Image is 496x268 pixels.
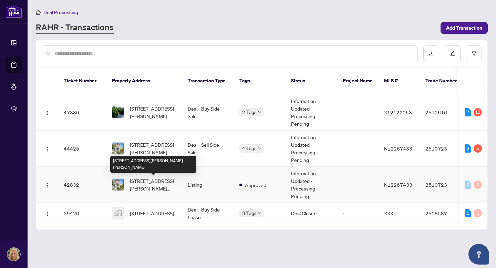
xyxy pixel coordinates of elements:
span: Deal Processing [43,9,78,16]
td: 39420 [58,203,106,224]
td: Deal Closed [286,203,337,224]
td: 2510723 [420,131,468,167]
td: 2508587 [420,203,468,224]
span: filter [472,51,476,56]
button: download [423,45,439,61]
span: X12122053 [384,109,412,115]
span: download [429,51,434,56]
td: 47830 [58,94,106,131]
div: [STREET_ADDRESS][PERSON_NAME][PERSON_NAME] [110,156,196,173]
img: thumbnail-img [112,207,124,219]
td: Deal - Buy Side Sale [182,94,234,131]
img: Logo [44,146,50,152]
img: Logo [44,211,50,217]
td: 2510723 [420,167,468,203]
th: Trade Number [420,68,468,94]
span: home [36,10,41,15]
span: [STREET_ADDRESS][PERSON_NAME][PERSON_NAME] [130,177,177,192]
div: 0 [474,209,482,217]
button: edit [445,45,461,61]
span: Approved [245,181,266,189]
img: thumbnail-img [112,143,124,154]
span: down [258,212,261,215]
span: 4 Tags [242,144,257,152]
img: Profile Icon [7,248,20,261]
th: Project Name [337,68,379,94]
span: 2 Tags [242,108,257,116]
td: Deal - Sell Side Sale [182,131,234,167]
div: 1 [465,209,471,217]
button: Logo [42,208,53,219]
th: Transaction Type [182,68,234,94]
span: XXX [384,210,393,216]
div: 5 [474,144,482,153]
td: - [337,131,379,167]
th: Ticket Number [58,68,106,94]
td: Deal - Buy Side Lease [182,203,234,224]
div: 7 [465,108,471,116]
td: 42832 [58,167,106,203]
td: Information Updated - Processing Pending [286,94,337,131]
button: Open asap [468,244,489,265]
td: 2512616 [420,94,468,131]
img: Logo [44,110,50,116]
td: Information Updated - Processing Pending [286,167,337,203]
button: filter [466,45,482,61]
span: N12267433 [384,145,412,152]
button: Logo [42,107,53,118]
button: Logo [42,179,53,190]
span: [STREET_ADDRESS][PERSON_NAME][PERSON_NAME] [130,141,177,156]
img: thumbnail-img [112,106,124,118]
span: 3 Tags [242,209,257,217]
span: Add Transaction [446,22,482,33]
td: 44425 [58,131,106,167]
span: [STREET_ADDRESS] [130,209,174,217]
img: Logo [44,183,50,188]
button: Add Transaction [441,22,488,34]
span: down [258,147,261,150]
div: 0 [465,181,471,189]
th: Status [286,68,337,94]
div: 10 [474,108,482,116]
td: Information Updated - Processing Pending [286,131,337,167]
th: MLS # [379,68,420,94]
span: edit [450,51,455,56]
span: down [258,111,261,114]
td: Listing [182,167,234,203]
img: logo [6,5,22,18]
td: - [337,167,379,203]
th: Tags [234,68,286,94]
button: Logo [42,143,53,154]
span: N12267433 [384,182,412,188]
span: [STREET_ADDRESS][PERSON_NAME] [130,105,177,120]
a: RAHR - Transactions [36,22,114,34]
td: - [337,203,379,224]
div: 3 [465,144,471,153]
td: - [337,94,379,131]
th: Property Address [106,68,182,94]
div: 0 [474,181,482,189]
img: thumbnail-img [112,179,124,190]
